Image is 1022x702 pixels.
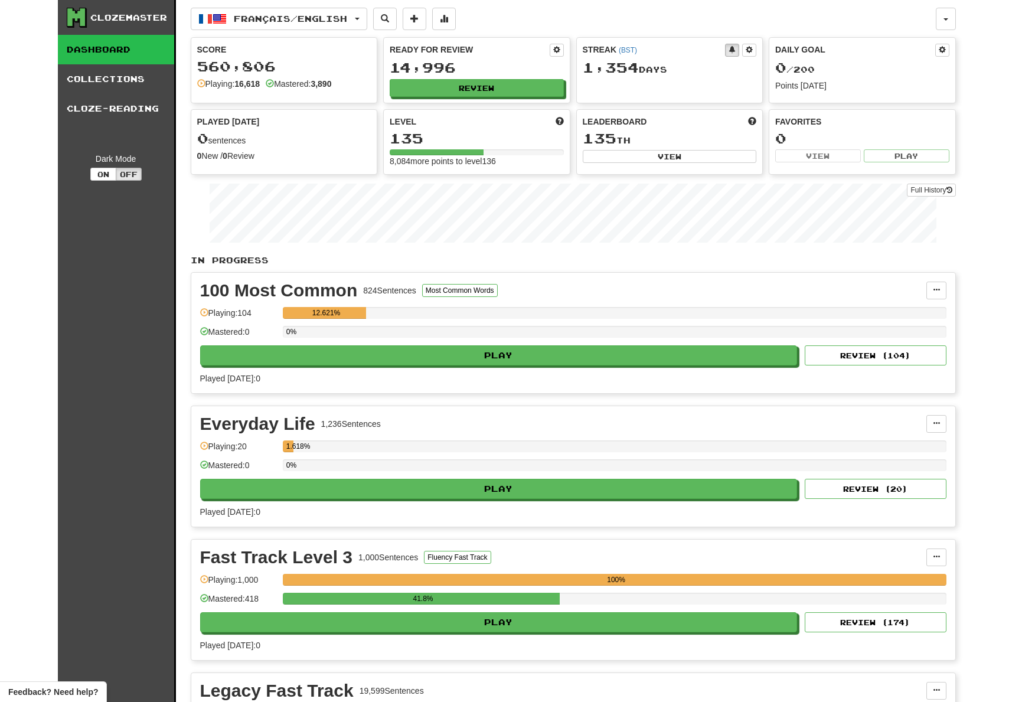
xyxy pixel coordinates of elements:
[805,612,946,632] button: Review (174)
[116,168,142,181] button: Off
[556,116,564,128] span: Score more points to level up
[200,326,277,345] div: Mastered: 0
[422,284,498,297] button: Most Common Words
[360,685,424,697] div: 19,599 Sentences
[390,60,564,75] div: 14,996
[58,64,174,94] a: Collections
[775,59,786,76] span: 0
[390,44,550,55] div: Ready for Review
[200,440,277,460] div: Playing: 20
[748,116,756,128] span: This week in points, UTC
[197,116,260,128] span: Played [DATE]
[775,149,861,162] button: View
[864,149,949,162] button: Play
[90,12,167,24] div: Clozemaster
[200,682,354,700] div: Legacy Fast Track
[200,345,798,365] button: Play
[907,184,955,197] a: Full History
[358,551,418,563] div: 1,000 Sentences
[200,641,260,650] span: Played [DATE]: 0
[583,60,757,76] div: Day s
[197,150,371,162] div: New / Review
[390,155,564,167] div: 8,084 more points to level 136
[200,282,358,299] div: 100 Most Common
[266,78,331,90] div: Mastered:
[390,79,564,97] button: Review
[200,593,277,612] div: Mastered: 418
[197,44,371,55] div: Score
[191,254,956,266] p: In Progress
[286,440,293,452] div: 1.618%
[432,8,456,30] button: More stats
[390,116,416,128] span: Level
[619,46,637,54] a: (BST)
[200,374,260,383] span: Played [DATE]: 0
[311,79,331,89] strong: 3,890
[583,116,647,128] span: Leaderboard
[286,593,560,605] div: 41.8%
[58,94,174,123] a: Cloze-Reading
[286,574,946,586] div: 100%
[390,131,564,146] div: 135
[234,79,260,89] strong: 16,618
[200,612,798,632] button: Play
[197,131,371,146] div: sentences
[223,151,227,161] strong: 0
[775,80,949,92] div: Points [DATE]
[90,168,116,181] button: On
[197,78,260,90] div: Playing:
[363,285,416,296] div: 824 Sentences
[200,479,798,499] button: Play
[200,459,277,479] div: Mastered: 0
[583,130,616,146] span: 135
[403,8,426,30] button: Add sentence to collection
[200,574,277,593] div: Playing: 1,000
[234,14,347,24] span: Français / English
[583,44,726,55] div: Streak
[775,131,949,146] div: 0
[191,8,367,30] button: Français/English
[197,59,371,74] div: 560,806
[775,44,935,57] div: Daily Goal
[583,59,639,76] span: 1,354
[200,307,277,326] div: Playing: 104
[200,507,260,517] span: Played [DATE]: 0
[583,150,757,163] button: View
[775,64,815,74] span: / 200
[200,548,353,566] div: Fast Track Level 3
[197,151,202,161] strong: 0
[67,153,165,165] div: Dark Mode
[197,130,208,146] span: 0
[321,418,381,430] div: 1,236 Sentences
[8,686,98,698] span: Open feedback widget
[805,479,946,499] button: Review (20)
[424,551,491,564] button: Fluency Fast Track
[805,345,946,365] button: Review (104)
[286,307,367,319] div: 12.621%
[373,8,397,30] button: Search sentences
[775,116,949,128] div: Favorites
[583,131,757,146] div: th
[58,35,174,64] a: Dashboard
[200,415,315,433] div: Everyday Life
